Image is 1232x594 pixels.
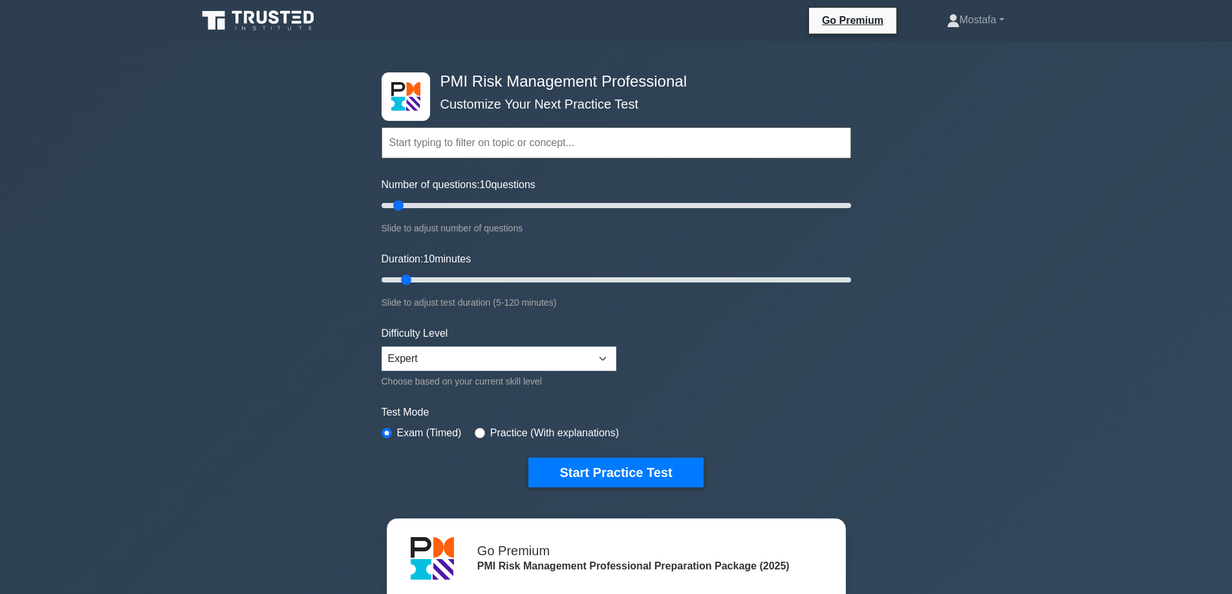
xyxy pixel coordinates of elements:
span: 10 [480,179,492,190]
span: 10 [423,253,435,264]
button: Start Practice Test [528,458,703,487]
label: Test Mode [382,405,851,420]
a: Go Premium [814,12,891,28]
h4: PMI Risk Management Professional [435,72,788,91]
label: Duration: minutes [382,251,471,267]
label: Number of questions: questions [382,177,535,193]
div: Slide to adjust test duration (5-120 minutes) [382,295,851,310]
label: Exam (Timed) [397,425,462,441]
label: Difficulty Level [382,326,448,341]
div: Choose based on your current skill level [382,374,616,389]
a: Mostafa [916,7,1035,33]
label: Practice (With explanations) [490,425,619,441]
input: Start typing to filter on topic or concept... [382,127,851,158]
div: Slide to adjust number of questions [382,220,851,236]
